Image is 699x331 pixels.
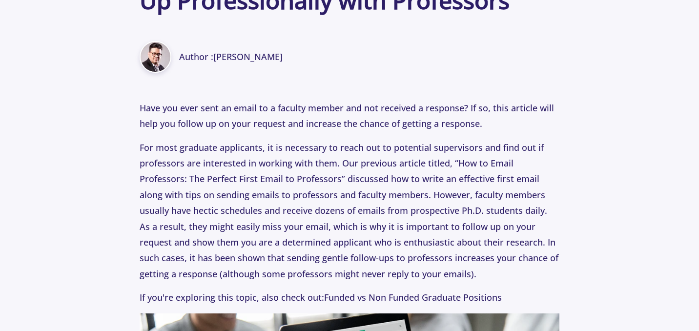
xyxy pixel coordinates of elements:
[140,100,559,132] p: Have you ever sent an email to a faculty member and not received a response? If so, this article ...
[140,41,171,72] img: Amir Taheri image
[179,50,283,63] span: Author :
[324,291,502,303] a: Funded vs Non Funded Graduate Positions
[140,140,559,282] p: For most graduate applicants, it is necessary to reach out to potential supervisors and find out ...
[140,290,559,305] p: If you're exploring this topic, also check out:
[213,51,283,62] a: [PERSON_NAME]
